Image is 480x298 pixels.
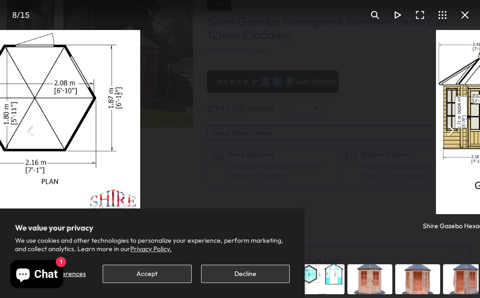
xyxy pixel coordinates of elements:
[15,236,290,253] p: We use cookies and other technologies to personalize your experience, perform marketing, and coll...
[431,4,454,26] button: Toggle thumbnails
[130,245,172,253] a: Privacy Policy.
[103,265,191,283] button: Accept
[439,119,461,142] button: Next
[7,260,66,291] inbox-online-store-chat: Shopify online store chat
[12,10,17,20] span: 8
[4,4,37,26] div: /
[201,265,290,283] button: Decline
[19,119,41,142] button: Previous
[15,223,290,232] h2: We value your privacy
[364,4,386,26] button: Toggle zoom level
[454,4,476,26] button: Close
[20,10,30,20] span: 15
